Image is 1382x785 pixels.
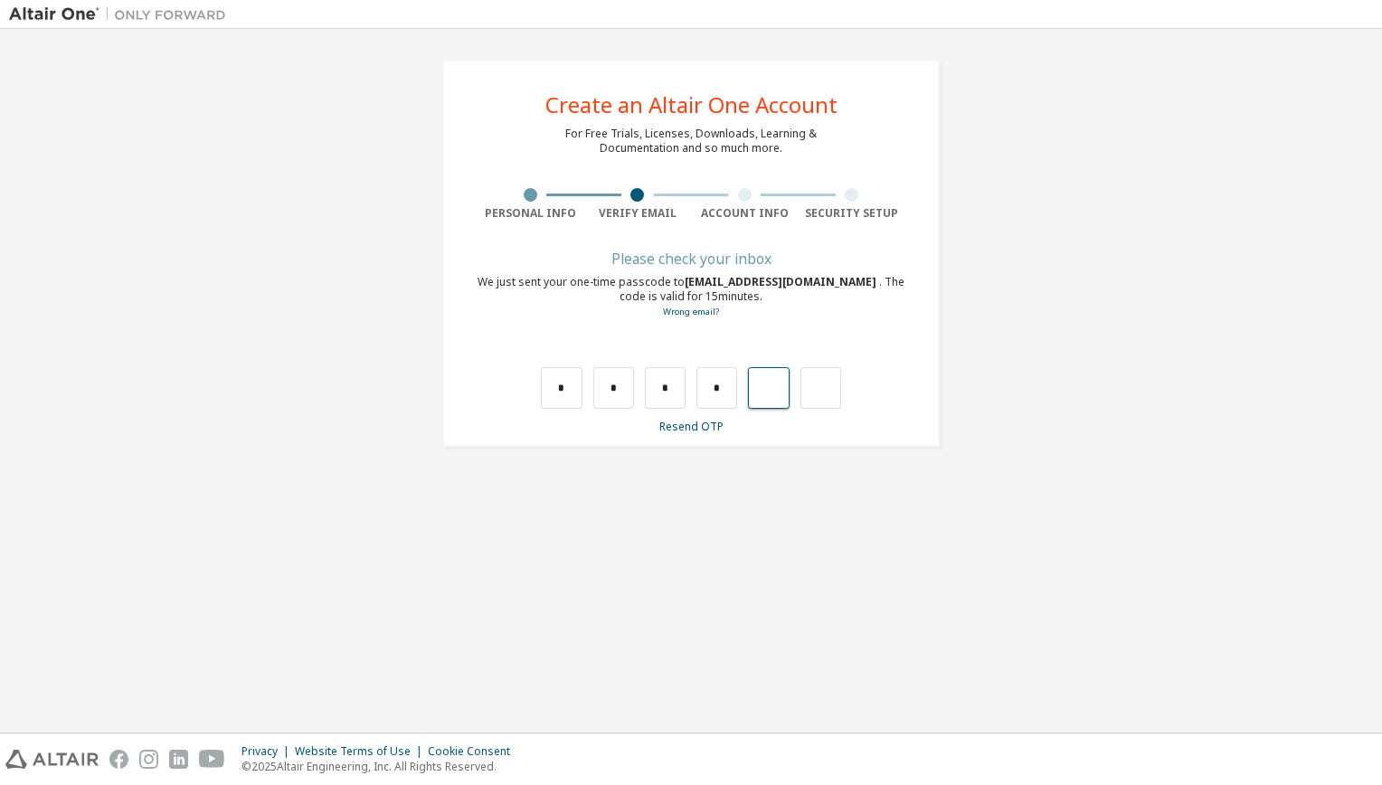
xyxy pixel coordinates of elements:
img: facebook.svg [109,750,128,769]
a: Resend OTP [659,419,724,434]
div: Website Terms of Use [295,744,428,759]
span: [EMAIL_ADDRESS][DOMAIN_NAME] [685,274,879,289]
div: Cookie Consent [428,744,521,759]
img: Altair One [9,5,235,24]
div: For Free Trials, Licenses, Downloads, Learning & Documentation and so much more. [565,127,817,156]
div: Verify Email [584,206,692,221]
div: Privacy [241,744,295,759]
img: instagram.svg [139,750,158,769]
div: Create an Altair One Account [545,94,838,116]
p: © 2025 Altair Engineering, Inc. All Rights Reserved. [241,759,521,774]
div: We just sent your one-time passcode to . The code is valid for 15 minutes. [477,275,905,319]
div: Security Setup [799,206,906,221]
img: linkedin.svg [169,750,188,769]
div: Account Info [691,206,799,221]
div: Personal Info [477,206,584,221]
div: Please check your inbox [477,253,905,264]
a: Go back to the registration form [663,306,719,317]
img: altair_logo.svg [5,750,99,769]
img: youtube.svg [199,750,225,769]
